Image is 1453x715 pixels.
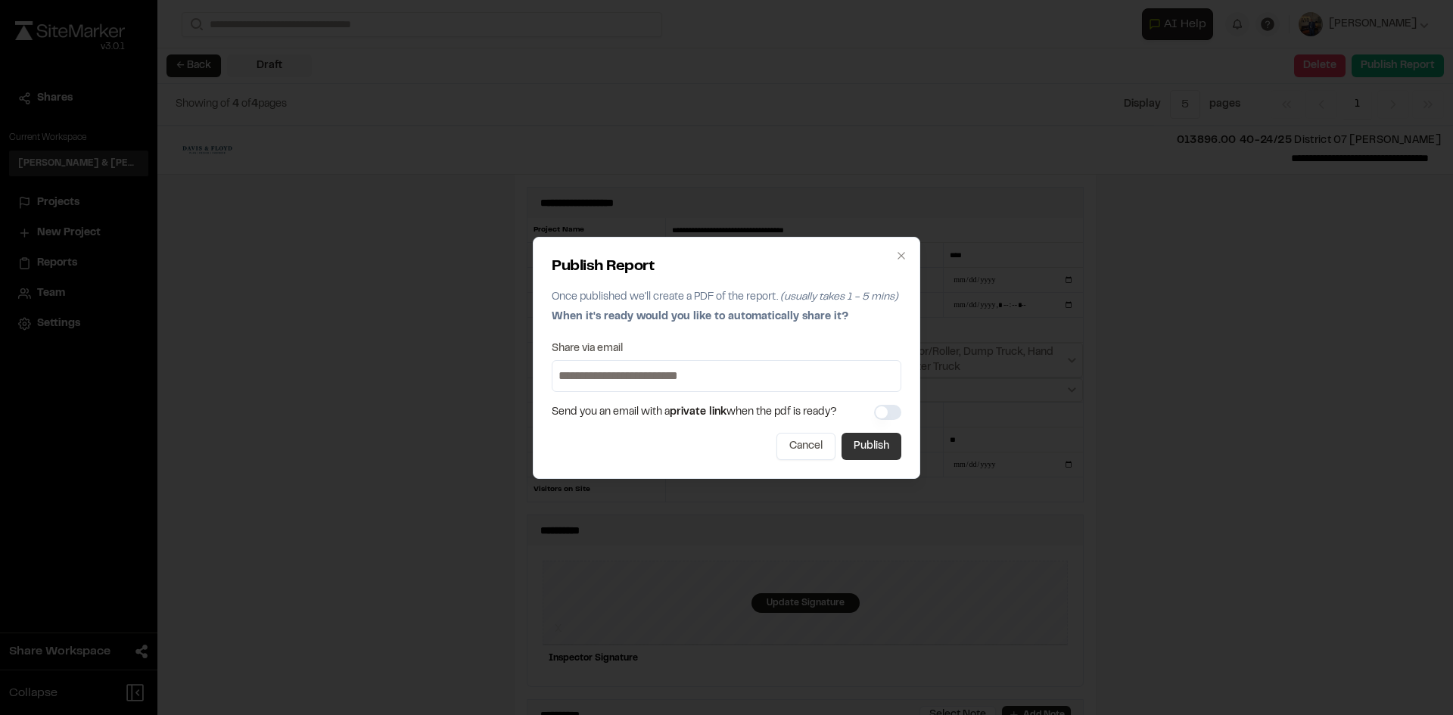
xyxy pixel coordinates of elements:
[842,433,901,460] button: Publish
[552,312,848,322] span: When it's ready would you like to automatically share it?
[776,433,835,460] button: Cancel
[552,256,901,278] h2: Publish Report
[552,289,901,306] p: Once published we'll create a PDF of the report.
[780,293,898,302] span: (usually takes 1 - 5 mins)
[552,344,623,354] label: Share via email
[670,408,726,417] span: private link
[552,404,837,421] span: Send you an email with a when the pdf is ready?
